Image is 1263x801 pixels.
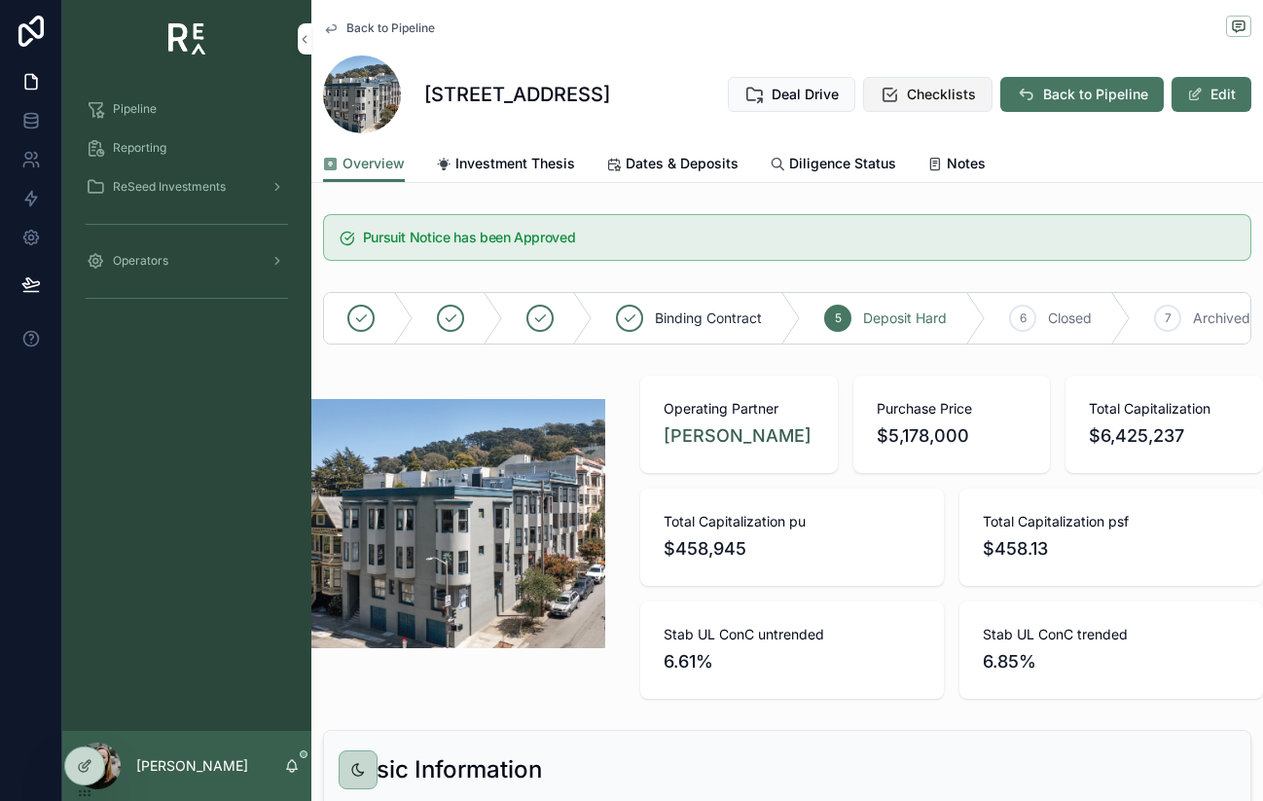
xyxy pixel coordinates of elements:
img: 458bf698-21f8-4601-8a47-9464ad830121-248-Central-Ave---Cover-Photo.png [311,399,605,648]
a: Back to Pipeline [323,20,435,36]
span: Stab UL ConC untrended [664,625,920,644]
span: Deal Drive [772,85,839,104]
button: Back to Pipeline [1000,77,1164,112]
span: Diligence Status [789,154,896,173]
a: Dates & Deposits [606,146,739,185]
span: Archived [1193,309,1250,328]
span: Checklists [907,85,976,104]
span: Total Capitalization pu [664,512,920,531]
h5: Pursuit Notice has been Approved [363,231,1235,244]
span: Total Capitalization [1089,399,1240,419]
a: Reporting [74,130,300,165]
a: Pipeline [74,91,300,127]
span: $458,945 [664,535,920,563]
span: Purchase Price [877,399,1028,419]
a: ReSeed Investments [74,169,300,204]
span: $458.13 [983,535,1240,563]
span: Operating Partner [664,399,814,419]
span: ReSeed Investments [113,179,226,195]
span: Pipeline [113,101,157,117]
span: Notes [947,154,986,173]
a: Investment Thesis [436,146,575,185]
button: Checklists [863,77,992,112]
span: Overview [343,154,405,173]
span: Operators [113,253,168,269]
button: Deal Drive [728,77,855,112]
span: $6,425,237 [1089,422,1240,450]
span: Stab UL ConC trended [983,625,1240,644]
span: Investment Thesis [455,154,575,173]
span: 5 [835,310,842,326]
a: Notes [927,146,986,185]
span: 7 [1165,310,1172,326]
a: Overview [323,146,405,183]
span: Closed [1048,309,1092,328]
span: 6.85% [983,648,1240,675]
span: Deposit Hard [863,309,947,328]
h2: Basic Information [347,754,542,785]
span: Back to Pipeline [1043,85,1148,104]
span: Dates & Deposits [626,154,739,173]
span: Back to Pipeline [346,20,435,36]
span: 6 [1020,310,1027,326]
span: $5,178,000 [877,422,1028,450]
span: Binding Contract [655,309,762,328]
a: Diligence Status [770,146,896,185]
span: 6.61% [664,648,920,675]
img: App logo [168,23,206,55]
a: [PERSON_NAME] [664,422,812,450]
h1: [STREET_ADDRESS] [424,81,610,108]
a: Operators [74,243,300,278]
p: [PERSON_NAME] [136,756,248,776]
span: Total Capitalization psf [983,512,1240,531]
span: Reporting [113,140,166,156]
button: Edit [1172,77,1251,112]
div: scrollable content [62,78,311,339]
